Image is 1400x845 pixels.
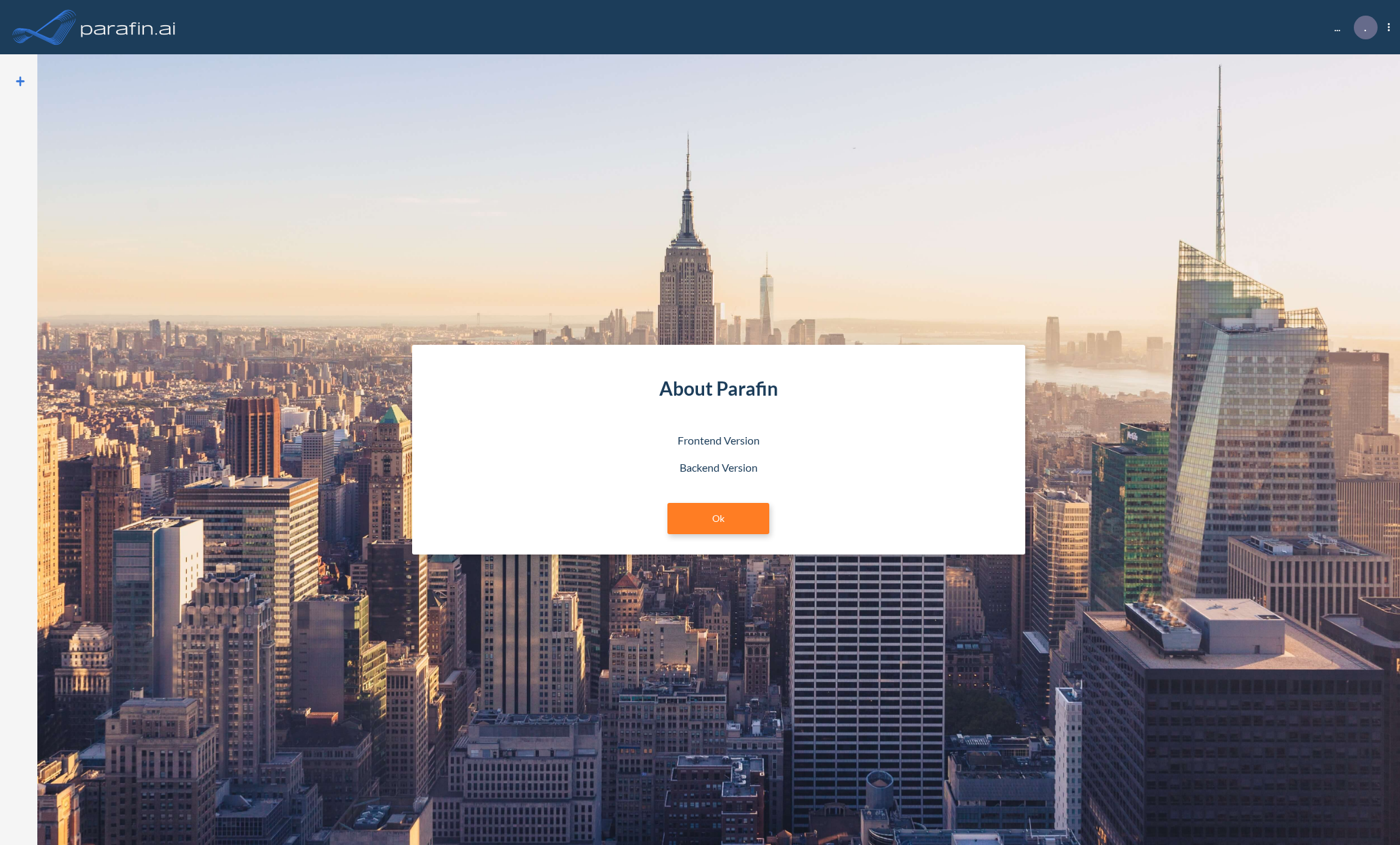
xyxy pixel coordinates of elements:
div: ... [1314,16,1390,39]
a: Ok [667,503,769,534]
h4: About Parafin [659,377,778,400]
p: Frontend Version [659,432,778,449]
p: . [1364,21,1367,33]
p: Backend Version [659,459,778,476]
img: logo [78,14,179,41]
